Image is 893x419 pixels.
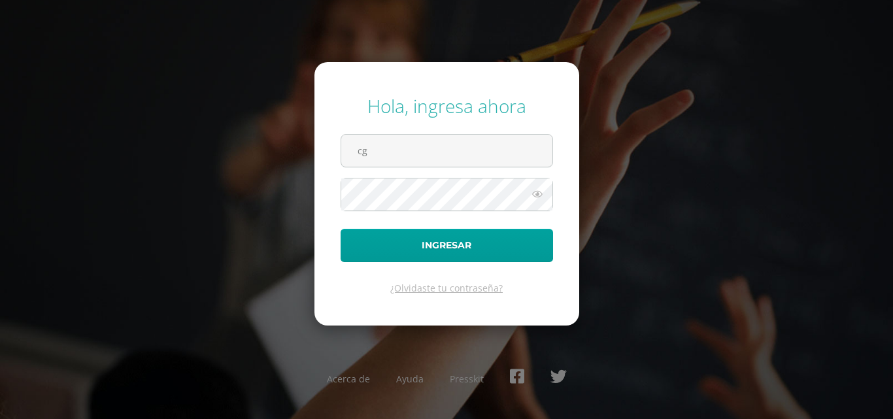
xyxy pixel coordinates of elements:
[341,93,553,118] div: Hola, ingresa ahora
[390,282,503,294] a: ¿Olvidaste tu contraseña?
[341,135,552,167] input: Correo electrónico o usuario
[341,229,553,262] button: Ingresar
[396,373,424,385] a: Ayuda
[450,373,484,385] a: Presskit
[327,373,370,385] a: Acerca de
